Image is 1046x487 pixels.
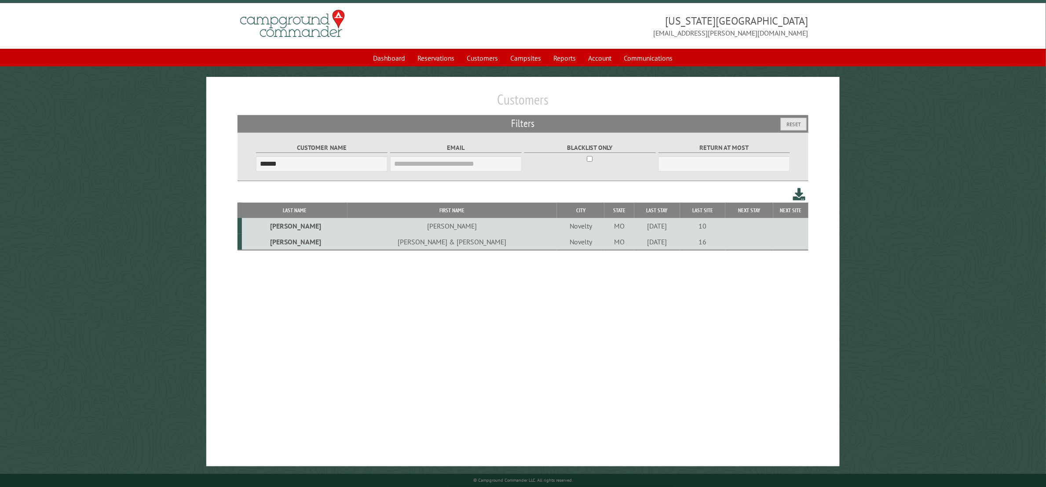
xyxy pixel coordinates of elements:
[473,477,573,483] small: © Campground Commander LLC. All rights reserved.
[242,203,347,218] th: Last Name
[557,218,604,234] td: Novelty
[523,14,808,38] span: [US_STATE][GEOGRAPHIC_DATA] [EMAIL_ADDRESS][PERSON_NAME][DOMAIN_NAME]
[347,218,557,234] td: [PERSON_NAME]
[680,234,725,250] td: 16
[619,50,678,66] a: Communications
[634,203,680,218] th: Last Stay
[238,115,808,132] h2: Filters
[347,234,557,250] td: [PERSON_NAME] & [PERSON_NAME]
[557,234,604,250] td: Novelty
[793,186,806,203] a: Download this customer list (.csv)
[636,222,679,230] div: [DATE]
[604,234,634,250] td: MO
[680,218,725,234] td: 10
[390,143,522,153] label: Email
[604,203,634,218] th: State
[781,118,807,131] button: Reset
[242,218,347,234] td: [PERSON_NAME]
[347,203,557,218] th: First Name
[368,50,411,66] a: Dashboard
[549,50,582,66] a: Reports
[462,50,504,66] a: Customers
[557,203,604,218] th: City
[413,50,460,66] a: Reservations
[658,143,790,153] label: Return at most
[680,203,725,218] th: Last Site
[524,143,656,153] label: Blacklist only
[604,218,634,234] td: MO
[583,50,617,66] a: Account
[238,7,347,41] img: Campground Commander
[725,203,773,218] th: Next Stay
[256,143,388,153] label: Customer Name
[505,50,547,66] a: Campsites
[238,91,808,115] h1: Customers
[636,237,679,246] div: [DATE]
[242,234,347,250] td: [PERSON_NAME]
[773,203,808,218] th: Next Site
